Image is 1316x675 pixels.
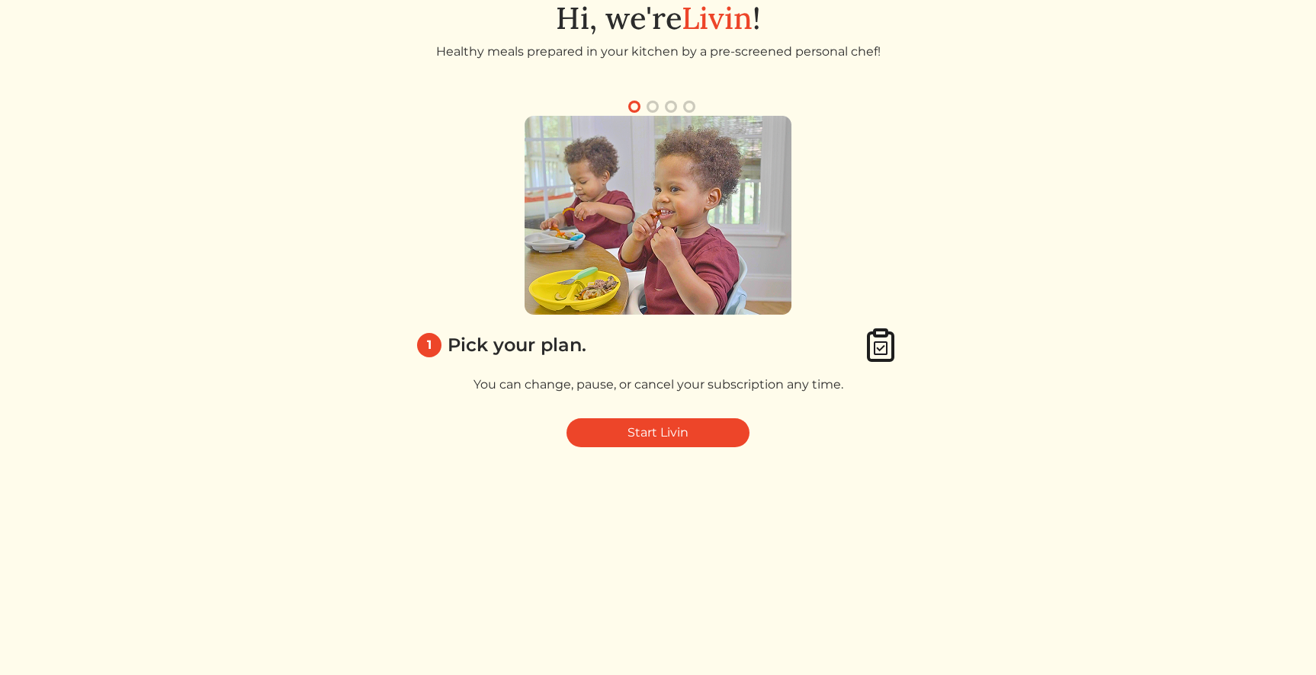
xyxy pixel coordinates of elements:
img: clipboard_check-4e1afea9aecc1d71a83bd71232cd3fbb8e4b41c90a1eb376bae1e516b9241f3c.svg [862,327,899,363]
div: Pick your plan. [448,331,586,359]
div: 1 [417,333,441,357]
iframe: chat widget [1221,580,1316,652]
img: 1_pick_plan-58eb60cc534f7a7539062c92543540e51162102f37796608976bb4e513d204c1.png [525,116,791,315]
p: You can change, pause, or cancel your subscription any time. [411,376,905,394]
p: Healthy meals prepared in your kitchen by a pre-screened personal chef! [411,43,905,61]
a: Start Livin [567,418,749,447]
